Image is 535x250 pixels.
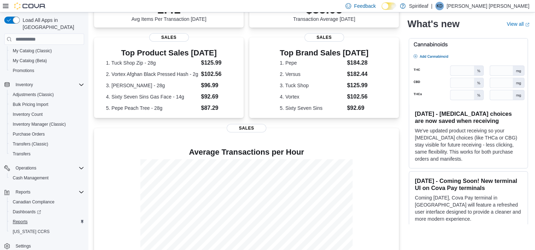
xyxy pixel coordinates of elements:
button: Transfers [7,149,87,159]
span: Sales [149,33,189,42]
dd: $125.99 [201,59,232,67]
button: Cash Management [7,173,87,183]
button: Adjustments (Classic) [7,90,87,100]
a: Adjustments (Classic) [10,90,57,99]
dt: 2. Vortex Afghan Black Pressed Hash - 2g [106,71,198,78]
button: Promotions [7,66,87,76]
span: Sales [227,124,266,132]
span: Settings [16,243,31,249]
span: Reports [10,218,84,226]
span: Cash Management [13,175,48,181]
span: Inventory [13,81,84,89]
p: [PERSON_NAME] [PERSON_NAME] [447,2,529,10]
a: [US_STATE] CCRS [10,227,52,236]
span: Bulk Pricing Import [10,100,84,109]
h3: [DATE] - Coming Soon! New terminal UI on Cova Pay terminals [415,177,522,191]
a: Cash Management [10,174,51,182]
a: Promotions [10,66,37,75]
span: Inventory [16,82,33,88]
span: Adjustments (Classic) [10,90,84,99]
span: Bulk Pricing Import [13,102,48,107]
button: Inventory Count [7,109,87,119]
a: Purchase Orders [10,130,48,138]
span: Transfers (Classic) [13,141,48,147]
span: Operations [16,165,36,171]
a: My Catalog (Beta) [10,56,50,65]
a: Inventory Manager (Classic) [10,120,69,129]
button: Operations [1,163,87,173]
button: Reports [1,187,87,197]
span: Promotions [13,68,34,73]
span: Promotions [10,66,84,75]
a: Dashboards [7,207,87,217]
button: Purchase Orders [7,129,87,139]
dd: $182.44 [347,70,368,78]
span: My Catalog (Classic) [10,47,84,55]
a: Transfers [10,150,33,158]
span: Dashboards [10,208,84,216]
dt: 4. Vortex [280,93,344,100]
dd: $92.69 [347,104,368,112]
button: Canadian Compliance [7,197,87,207]
dt: 1. Pepe [280,59,344,66]
a: Transfers (Classic) [10,140,51,148]
span: Inventory Manager (Classic) [10,120,84,129]
p: Coming [DATE], Cova Pay terminal in [GEOGRAPHIC_DATA] will feature a refreshed user interface des... [415,194,522,222]
dt: 5. Pepe Peach Tree - 28g [106,105,198,112]
span: Inventory Count [13,112,43,117]
p: | [431,2,432,10]
span: Load All Apps in [GEOGRAPHIC_DATA] [20,17,84,31]
dd: $125.99 [347,81,368,90]
h2: What's new [407,18,459,30]
dt: 3. Tuck Shop [280,82,344,89]
dt: 4. Sixty Seven Sins Gas Face - 14g [106,93,198,100]
dd: $96.99 [201,81,232,90]
button: Inventory Manager (Classic) [7,119,87,129]
span: Transfers [10,150,84,158]
a: Bulk Pricing Import [10,100,51,109]
button: Reports [13,188,33,196]
button: Operations [13,164,39,172]
button: Inventory [1,80,87,90]
span: Transfers (Classic) [10,140,84,148]
span: Feedback [354,2,376,10]
span: Purchase Orders [13,131,45,137]
button: My Catalog (Classic) [7,46,87,56]
span: Inventory Manager (Classic) [13,121,66,127]
span: Operations [13,164,84,172]
span: My Catalog (Beta) [13,58,47,64]
span: Reports [13,188,84,196]
span: Canadian Compliance [13,199,54,205]
span: [US_STATE] CCRS [13,229,50,234]
span: KD [436,2,442,10]
span: Transfers [13,151,30,157]
dd: $184.28 [347,59,368,67]
span: Washington CCRS [10,227,84,236]
a: View allExternal link [507,21,529,27]
dd: $87.29 [201,104,232,112]
span: My Catalog (Classic) [13,48,52,54]
dd: $92.69 [201,93,232,101]
svg: External link [525,22,529,26]
input: Dark Mode [382,2,396,10]
dd: $102.56 [347,93,368,101]
span: Reports [13,219,28,225]
a: Dashboards [10,208,44,216]
h3: Top Brand Sales [DATE] [280,49,368,57]
button: Inventory [13,81,36,89]
dd: $102.56 [201,70,232,78]
dt: 1. Tuck Shop Zip - 28g [106,59,198,66]
span: Dashboards [13,209,41,215]
button: Transfers (Classic) [7,139,87,149]
p: Spiritleaf [409,2,428,10]
span: Sales [304,33,344,42]
a: Reports [10,218,30,226]
span: Inventory Count [10,110,84,119]
h4: Average Transactions per Hour [100,148,393,156]
img: Cova [14,2,46,10]
span: Cash Management [10,174,84,182]
button: Reports [7,217,87,227]
span: Canadian Compliance [10,198,84,206]
dt: 2. Versus [280,71,344,78]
